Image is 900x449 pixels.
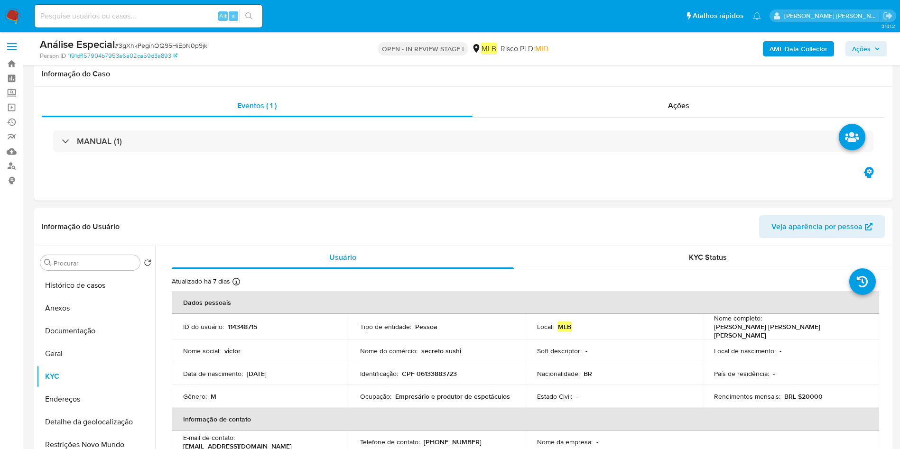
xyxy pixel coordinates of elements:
p: Empresário e produtor de espetáculos [395,392,510,401]
a: Notificações [753,12,761,20]
p: - [779,347,781,355]
button: Endereços [37,388,155,411]
p: [DATE] [247,369,267,378]
p: Nome da empresa : [537,438,593,446]
th: Informação de contato [172,408,879,431]
button: KYC [37,365,155,388]
p: BRL $20000 [784,392,823,401]
span: Veja aparência por pessoa [771,215,863,238]
p: - [596,438,598,446]
p: victor [224,347,241,355]
span: Risco PLD: [501,44,548,54]
p: CPF 06133883723 [402,369,457,378]
p: Nome completo : [714,314,762,322]
div: MANUAL (1) [53,130,873,152]
p: BR [584,369,592,378]
p: Tipo de entidade : [360,322,411,331]
p: Gênero : [183,392,207,401]
button: Anexos [37,297,155,320]
input: Pesquise usuários ou casos... [35,10,262,22]
a: 1f91df157904b7953a6a02ca59d3a893 [68,52,177,60]
em: MLB [481,43,497,54]
span: Alt [219,11,227,20]
p: [PHONE_NUMBER] [424,438,482,446]
span: MID [535,43,548,54]
p: Pessoa [415,322,437,331]
p: secreto sushi [421,347,461,355]
span: s [232,11,235,20]
button: Geral [37,342,155,365]
span: Ações [668,100,689,111]
p: - [773,369,775,378]
span: Ações [852,41,871,56]
h1: Informação do Caso [42,69,885,79]
p: 114348715 [228,322,257,331]
p: País de residência : [714,369,769,378]
button: Ações [845,41,887,56]
span: Atalhos rápidos [693,11,743,21]
button: AML Data Collector [763,41,834,56]
button: Detalhe da geolocalização [37,411,155,433]
p: Atualizado há 7 dias [172,277,230,286]
p: Rendimentos mensais : [714,392,780,401]
p: Nome social : [183,347,221,355]
a: Sair [883,11,893,21]
b: AML Data Collector [770,41,827,56]
p: Nome do comércio : [360,347,418,355]
p: ID do usuário : [183,322,224,331]
span: Eventos ( 1 ) [237,100,277,111]
span: KYC Status [689,252,727,263]
span: Usuário [329,252,356,263]
p: OPEN - IN REVIEW STAGE I [378,42,468,55]
em: MLB [557,321,572,332]
th: Dados pessoais [172,291,879,314]
p: - [576,392,578,401]
span: # 3gXhkPeginOQ95HiEpN0p9jk [115,41,207,50]
button: Veja aparência por pessoa [759,215,885,238]
p: juliane.miranda@mercadolivre.com [784,11,880,20]
b: Análise Especial [40,37,115,52]
p: - [585,347,587,355]
p: Identificação : [360,369,398,378]
p: Estado Civil : [537,392,572,401]
p: Local de nascimento : [714,347,776,355]
input: Procurar [54,259,136,267]
p: [PERSON_NAME] [PERSON_NAME] [PERSON_NAME] [714,322,864,339]
p: Ocupação : [360,392,391,401]
button: search-icon [239,9,259,23]
b: Person ID [40,52,66,60]
p: Nacionalidade : [537,369,580,378]
h3: MANUAL (1) [77,136,122,147]
p: Telefone de contato : [360,438,420,446]
p: M [211,392,216,401]
button: Procurar [44,259,52,266]
button: Documentação [37,320,155,342]
button: Retornar ao pedido padrão [144,259,151,269]
p: E-mail de contato : [183,433,235,442]
button: Histórico de casos [37,274,155,297]
p: Soft descriptor : [537,347,582,355]
h1: Informação do Usuário [42,222,120,231]
p: Data de nascimento : [183,369,243,378]
p: Local : [537,322,554,331]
